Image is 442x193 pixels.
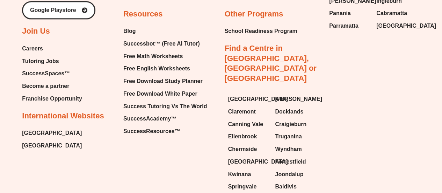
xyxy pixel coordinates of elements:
span: Cabramatta [376,8,407,19]
a: Cabramatta [376,8,416,19]
span: Free English Worksheets [123,63,190,74]
span: [GEOGRAPHIC_DATA] [228,94,288,104]
span: Craigieburn [275,119,306,130]
span: Free Download Study Planner [123,76,203,87]
iframe: Chat Widget [326,114,442,193]
h2: Resources [123,9,163,19]
span: Docklands [275,106,303,117]
a: Chermside [228,144,268,154]
span: Springvale [228,181,257,192]
a: [PERSON_NAME] [275,94,315,104]
a: Baldivis [275,181,315,192]
a: Franchise Opportunity [22,94,82,104]
a: SuccessAcademy™ [123,113,207,124]
a: Springvale [228,181,268,192]
h2: International Websites [22,111,104,121]
a: Panania [329,8,369,19]
a: Claremont [228,106,268,117]
a: Free Math Worksheets [123,51,207,62]
span: [GEOGRAPHIC_DATA] [376,21,436,31]
a: Successbot™ (Free AI Tutor) [123,39,207,49]
span: Canning Vale [228,119,263,130]
a: Find a Centre in [GEOGRAPHIC_DATA], [GEOGRAPHIC_DATA] or [GEOGRAPHIC_DATA] [225,44,317,83]
a: Success Tutoring Vs The World [123,101,207,112]
span: Tutoring Jobs [22,56,59,67]
a: Parramatta [329,21,369,31]
span: Kwinana [228,169,251,180]
a: Wyndham [275,144,315,154]
span: Baldivis [275,181,296,192]
a: [GEOGRAPHIC_DATA] [22,140,82,151]
span: [GEOGRAPHIC_DATA] [228,157,288,167]
span: Joondalup [275,169,303,180]
span: SuccessSpaces™ [22,68,70,79]
span: Claremont [228,106,256,117]
a: [GEOGRAPHIC_DATA] [228,157,268,167]
span: SuccessResources™ [123,126,180,137]
h2: Other Programs [225,9,283,19]
span: Chermside [228,144,257,154]
span: Free Download White Paper [123,89,197,99]
span: Forrestfield [275,157,306,167]
a: Free Download White Paper [123,89,207,99]
span: Wyndham [275,144,302,154]
a: Free English Worksheets [123,63,207,74]
a: Blog [123,26,207,36]
a: [GEOGRAPHIC_DATA] [228,94,268,104]
span: Google Playstore [30,7,76,13]
a: Canning Vale [228,119,268,130]
a: Truganina [275,131,315,142]
a: Craigieburn [275,119,315,130]
a: Ellenbrook [228,131,268,142]
a: Tutoring Jobs [22,56,82,67]
a: SuccessResources™ [123,126,207,137]
span: SuccessAcademy™ [123,113,176,124]
span: Free Math Worksheets [123,51,183,62]
a: Become a partner [22,81,82,91]
a: Google Playstore [22,1,95,19]
a: Docklands [275,106,315,117]
a: Joondalup [275,169,315,180]
span: Blog [123,26,136,36]
span: Truganina [275,131,302,142]
span: Become a partner [22,81,69,91]
h2: Join Us [22,26,50,36]
a: [GEOGRAPHIC_DATA] [376,21,416,31]
span: Careers [22,43,43,54]
span: Successbot™ (Free AI Tutor) [123,39,200,49]
a: Careers [22,43,82,54]
span: Panania [329,8,350,19]
a: Forrestfield [275,157,315,167]
span: Ellenbrook [228,131,257,142]
span: [PERSON_NAME] [275,94,322,104]
a: SuccessSpaces™ [22,68,82,79]
a: Free Download Study Planner [123,76,207,87]
a: School Readiness Program [225,26,297,36]
a: Kwinana [228,169,268,180]
a: [GEOGRAPHIC_DATA] [22,128,82,138]
span: Parramatta [329,21,358,31]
